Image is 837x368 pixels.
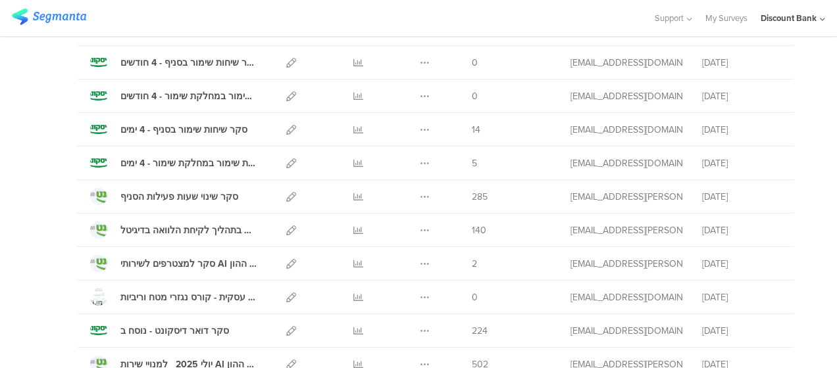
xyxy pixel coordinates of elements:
div: סקר שיחות שימור במחלקת שימור - 4 חודשים [120,89,257,103]
img: segmanta logo [12,9,86,25]
span: 140 [472,223,486,237]
span: 2 [472,257,477,271]
a: כנסים חטיבה עסקית - קורס נגזרי מטח וריביות [90,288,257,306]
a: סקר דואר דיסקונט - נוסח ב [90,322,229,339]
div: סקר שיחות שימור במחלקת שימור - 4 ימים [120,156,257,170]
span: 285 [472,190,488,204]
span: 0 [472,56,478,70]
div: anat.gilad@dbank.co.il [571,290,682,304]
span: 0 [472,290,478,304]
a: סקר שינוי שעות פעילות הסניף [90,188,238,205]
a: בחינת הצורך להעלאת מסמכי מעמ בתהליך לקיחת הלוואה בדיגיטל [90,221,257,239]
div: hofit.refael@dbank.co.il [571,223,682,237]
div: [DATE] [702,89,781,103]
a: סקר שיחות שימור במחלקת שימור - 4 חודשים [90,87,257,104]
a: סקר שיחות שימור בסניף - 4 חודשים [90,54,257,71]
div: סקר למצטרפים לשירותי AI ללא פעילות בשוק ההון [120,257,257,271]
div: [DATE] [702,56,781,70]
div: [DATE] [702,123,781,137]
div: סקר דואר דיסקונט - נוסח ב [120,324,229,338]
span: 224 [472,324,488,338]
div: anat.gilad@dbank.co.il [571,123,682,137]
div: anat.gilad@dbank.co.il [571,324,682,338]
div: סקר שיחות שימור בסניף - 4 ימים [120,123,247,137]
div: anat.gilad@dbank.co.il [571,56,682,70]
div: [DATE] [702,290,781,304]
div: [DATE] [702,324,781,338]
span: 0 [472,89,478,103]
div: [DATE] [702,257,781,271]
div: [DATE] [702,190,781,204]
div: [DATE] [702,156,781,170]
div: כנסים חטיבה עסקית - קורס נגזרי מטח וריביות [120,290,257,304]
div: [DATE] [702,223,781,237]
a: סקר למצטרפים לשירותי AI ללא פעילות בשוק ההון [90,255,257,272]
div: anat.gilad@dbank.co.il [571,89,682,103]
div: hofit.refael@dbank.co.il [571,257,682,271]
div: סקר שינוי שעות פעילות הסניף [120,190,238,204]
div: Discount Bank [761,12,817,24]
span: 14 [472,123,480,137]
span: 5 [472,156,477,170]
div: hofit.refael@dbank.co.il [571,190,682,204]
div: בחינת הצורך להעלאת מסמכי מעמ בתהליך לקיחת הלוואה בדיגיטל [120,223,257,237]
a: סקר שיחות שימור במחלקת שימור - 4 ימים [90,154,257,172]
div: anat.gilad@dbank.co.il [571,156,682,170]
span: Support [655,12,684,24]
a: סקר שיחות שימור בסניף - 4 ימים [90,121,247,138]
div: סקר שיחות שימור בסניף - 4 חודשים [120,56,257,70]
